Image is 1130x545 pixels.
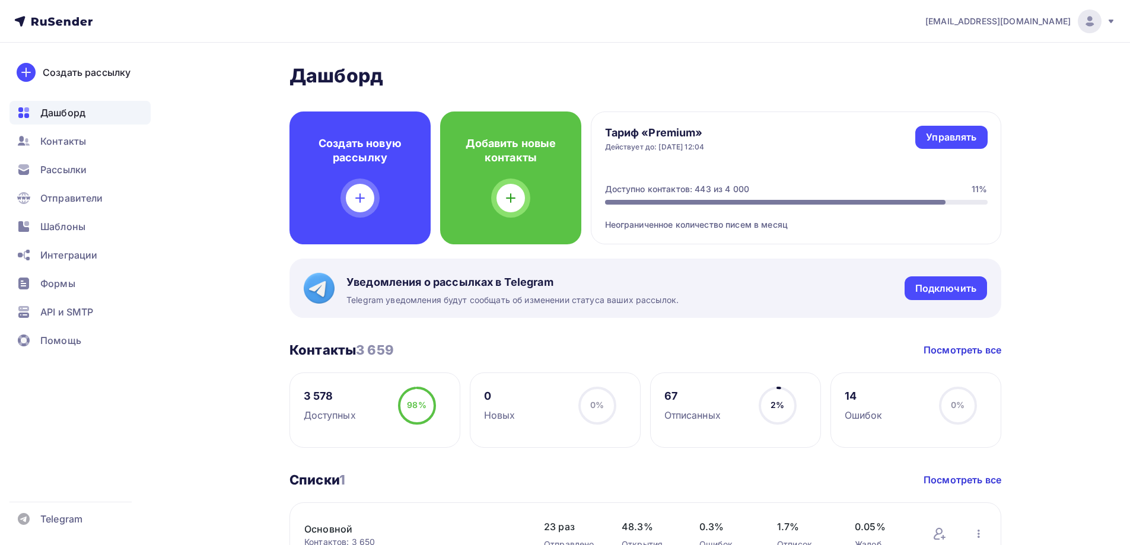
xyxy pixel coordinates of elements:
[9,129,151,153] a: Контакты
[590,400,604,410] span: 0%
[339,472,345,487] span: 1
[304,389,356,403] div: 3 578
[304,408,356,422] div: Доступных
[407,400,426,410] span: 98%
[622,519,676,534] span: 48.3%
[924,473,1001,487] a: Посмотреть все
[9,186,151,210] a: Отправители
[845,408,883,422] div: Ошибок
[9,215,151,238] a: Шаблоны
[915,282,976,295] div: Подключить
[346,275,679,289] span: Уведомления о рассылках в Telegram
[951,400,965,410] span: 0%
[304,522,506,536] a: Основной
[925,9,1116,33] a: [EMAIL_ADDRESS][DOMAIN_NAME]
[926,130,976,144] div: Управлять
[605,183,749,195] div: Доступно контактов: 443 из 4 000
[9,272,151,295] a: Формы
[605,205,988,231] div: Неограниченное количество писем в месяц
[605,142,705,152] div: Действует до: [DATE] 12:04
[459,136,562,165] h4: Добавить новые контакты
[664,408,721,422] div: Отписанных
[40,305,93,319] span: API и SMTP
[845,389,883,403] div: 14
[925,15,1071,27] span: [EMAIL_ADDRESS][DOMAIN_NAME]
[40,106,85,120] span: Дашборд
[9,158,151,181] a: Рассылки
[777,519,831,534] span: 1.7%
[40,134,86,148] span: Контакты
[484,408,515,422] div: Новых
[40,333,81,348] span: Помощь
[43,65,130,79] div: Создать рассылку
[356,342,394,358] span: 3 659
[544,519,598,534] span: 23 раз
[664,389,721,403] div: 67
[289,64,1001,88] h2: Дашборд
[40,248,97,262] span: Интеграции
[855,519,909,534] span: 0.05%
[308,136,412,165] h4: Создать новую рассылку
[924,343,1001,357] a: Посмотреть все
[289,471,345,488] h3: Списки
[40,162,87,177] span: Рассылки
[699,519,753,534] span: 0.3%
[40,512,82,526] span: Telegram
[972,183,987,195] div: 11%
[346,294,679,306] span: Telegram уведомления будут сообщать об изменении статуса ваших рассылок.
[40,191,103,205] span: Отправители
[484,389,515,403] div: 0
[9,101,151,125] a: Дашборд
[40,276,75,291] span: Формы
[605,126,705,140] h4: Тариф «Premium»
[40,219,85,234] span: Шаблоны
[289,342,394,358] h3: Контакты
[771,400,784,410] span: 2%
